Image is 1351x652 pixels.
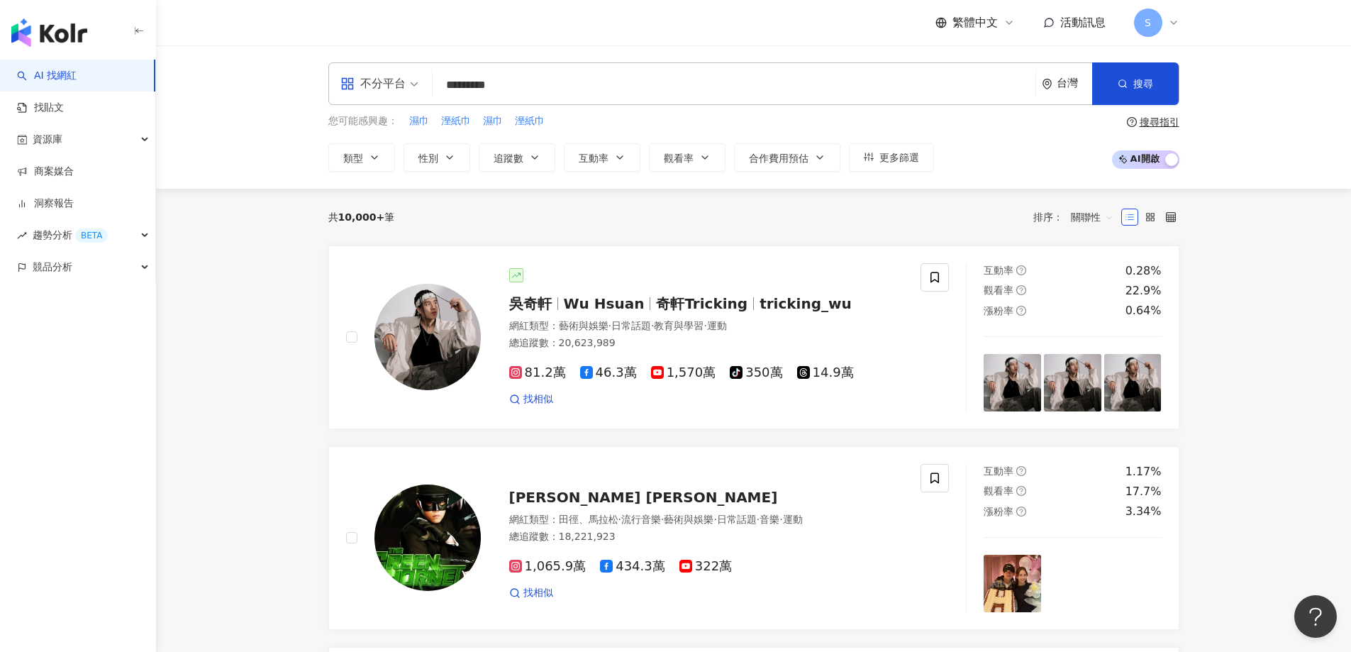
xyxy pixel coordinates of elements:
img: post-image [1104,354,1162,411]
span: [PERSON_NAME] [PERSON_NAME] [509,489,778,506]
span: 類型 [343,153,363,164]
span: 濕巾 [483,114,503,128]
span: 搜尋 [1133,78,1153,89]
span: · [608,320,611,331]
span: Wu Hsuan [564,295,645,312]
div: 0.28% [1125,263,1162,279]
button: 溼紙巾 [440,114,472,129]
span: 溼紙巾 [441,114,471,128]
span: 資源庫 [33,123,62,155]
img: post-image [1044,354,1101,411]
span: 教育與學習 [654,320,704,331]
div: 網紅類型 ： [509,319,904,333]
span: 互動率 [984,265,1013,276]
button: 濕巾 [482,114,504,129]
span: appstore [340,77,355,91]
span: 觀看率 [984,485,1013,497]
span: 溼紙巾 [515,114,545,128]
span: 藝術與娛樂 [559,320,608,331]
span: · [618,514,621,525]
button: 濕巾 [408,114,430,129]
span: 更多篩選 [879,152,919,163]
span: 10,000+ [338,211,385,223]
span: 互動率 [579,153,608,164]
a: 商案媒合 [17,165,74,179]
span: 吳奇軒 [509,295,552,312]
span: 您可能感興趣： [328,114,398,128]
img: KOL Avatar [374,485,481,591]
div: 1.17% [1125,464,1162,480]
img: post-image [984,354,1041,411]
span: · [704,320,706,331]
a: 找相似 [509,392,553,407]
div: 17.7% [1125,484,1162,499]
span: 350萬 [730,365,782,380]
span: 音樂 [760,514,779,525]
div: 0.64% [1125,303,1162,319]
a: 洞察報告 [17,197,74,211]
span: 流行音樂 [621,514,661,525]
img: post-image [984,555,1041,612]
div: 22.9% [1125,283,1162,299]
span: 81.2萬 [509,365,566,380]
span: 濕巾 [409,114,429,128]
span: 運動 [783,514,803,525]
span: · [713,514,716,525]
span: · [779,514,782,525]
span: · [757,514,760,525]
span: · [651,320,654,331]
div: 3.34% [1125,504,1162,519]
button: 性別 [404,143,470,172]
span: 觀看率 [664,153,694,164]
span: question-circle [1127,117,1137,127]
span: environment [1042,79,1052,89]
div: BETA [75,228,108,243]
span: 找相似 [523,586,553,600]
span: 漲粉率 [984,506,1013,517]
iframe: Help Scout Beacon - Open [1294,595,1337,638]
span: 找相似 [523,392,553,407]
div: 總追蹤數 ： 18,221,923 [509,530,904,544]
span: question-circle [1016,265,1026,275]
button: 觀看率 [649,143,725,172]
button: 搜尋 [1092,62,1179,105]
span: 合作費用預估 [749,153,808,164]
img: post-image [1104,555,1162,612]
div: 排序： [1033,206,1121,228]
span: 追蹤數 [494,153,523,164]
a: 找相似 [509,586,553,600]
div: 台灣 [1057,77,1092,89]
div: 搜尋指引 [1140,116,1179,128]
div: 總追蹤數 ： 20,623,989 [509,336,904,350]
a: searchAI 找網紅 [17,69,77,83]
span: question-circle [1016,466,1026,476]
span: tricking_wu [760,295,852,312]
span: 434.3萬 [600,559,665,574]
span: 1,570萬 [651,365,716,380]
button: 溼紙巾 [514,114,545,129]
span: 1,065.9萬 [509,559,586,574]
span: · [661,514,664,525]
span: 漲粉率 [984,305,1013,316]
span: 性別 [418,153,438,164]
button: 更多篩選 [849,143,934,172]
div: 網紅類型 ： [509,513,904,527]
span: 日常話題 [717,514,757,525]
span: 46.3萬 [580,365,637,380]
span: 繁體中文 [952,15,998,31]
span: 觀看率 [984,284,1013,296]
span: question-circle [1016,507,1026,516]
span: 互動率 [984,465,1013,477]
span: 趨勢分析 [33,219,108,251]
img: post-image [1044,555,1101,612]
button: 合作費用預估 [734,143,840,172]
span: 藝術與娛樂 [664,514,713,525]
span: rise [17,231,27,241]
img: logo [11,18,87,47]
span: 322萬 [679,559,732,574]
button: 互動率 [564,143,640,172]
span: 運動 [707,320,727,331]
button: 追蹤數 [479,143,555,172]
div: 共 筆 [328,211,395,223]
span: 關聯性 [1071,206,1113,228]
